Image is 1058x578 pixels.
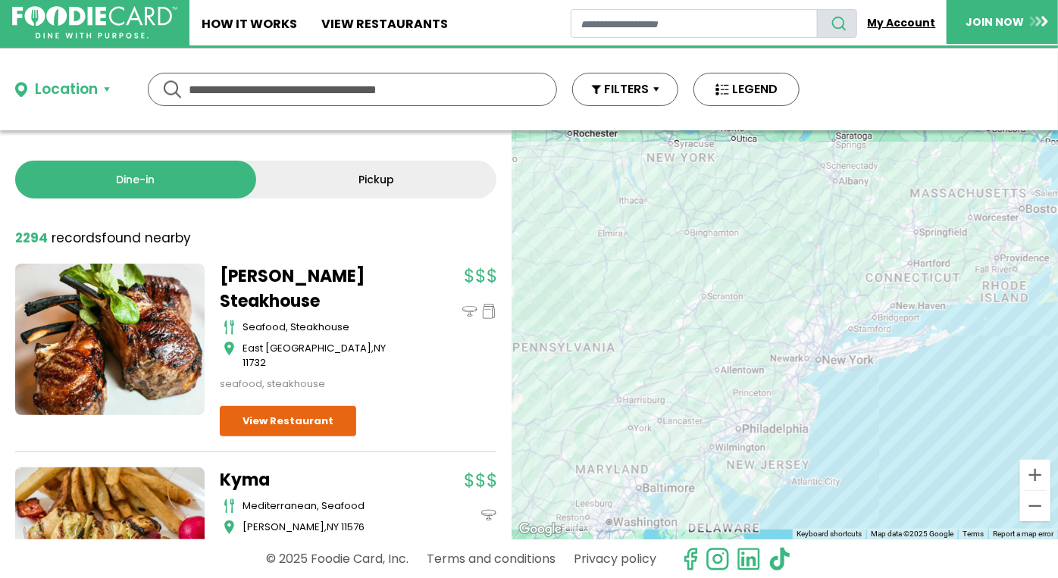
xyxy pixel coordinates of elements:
[267,545,409,572] p: © 2025 Foodie Card, Inc.
[224,520,235,535] img: map_icon.svg
[678,547,703,571] svg: check us out on facebook
[224,498,235,514] img: cutlery_icon.svg
[243,355,266,370] span: 11732
[857,9,947,37] a: My Account
[243,520,409,535] div: ,
[220,467,409,492] a: Kyma
[15,229,191,248] div: found nearby
[256,161,497,198] a: Pickup
[35,79,98,101] div: Location
[797,529,862,539] button: Keyboard shortcuts
[15,229,48,247] strong: 2294
[243,520,324,534] span: [PERSON_NAME]
[12,6,177,39] img: FoodieCard; Eat, Drink, Save, Donate
[224,320,235,335] img: cutlery_icon.svg
[481,508,496,523] img: dinein_icon.svg
[15,79,110,101] button: Location
[515,520,565,539] a: Open this area in Google Maps (opens a new window)
[327,520,339,534] span: NY
[574,545,657,572] a: Privacy policy
[220,376,409,392] div: seafood, steakhouse
[243,341,371,355] span: East [GEOGRAPHIC_DATA]
[572,73,678,106] button: FILTERS
[243,320,409,335] div: seafood, steakhouse
[993,530,1053,538] a: Report a map error
[52,229,102,247] span: records
[817,9,857,38] button: search
[341,520,365,534] span: 11576
[963,530,984,538] a: Terms
[768,547,792,571] img: tiktok.svg
[481,304,496,319] img: pickup_icon.svg
[571,9,818,38] input: restaurant search
[15,161,256,198] a: Dine-in
[243,498,409,514] div: mediterranean, seafood
[374,341,386,355] span: NY
[220,406,356,436] a: View Restaurant
[871,530,953,538] span: Map data ©2025 Google
[224,341,235,356] img: map_icon.svg
[243,341,409,370] div: ,
[515,520,565,539] img: Google
[693,73,800,106] button: LEGEND
[462,304,477,319] img: dinein_icon.svg
[737,547,761,571] img: linkedin.svg
[220,264,409,314] a: [PERSON_NAME] Steakhouse
[1020,491,1050,521] button: Zoom out
[1020,460,1050,490] button: Zoom in
[427,545,556,572] a: Terms and conditions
